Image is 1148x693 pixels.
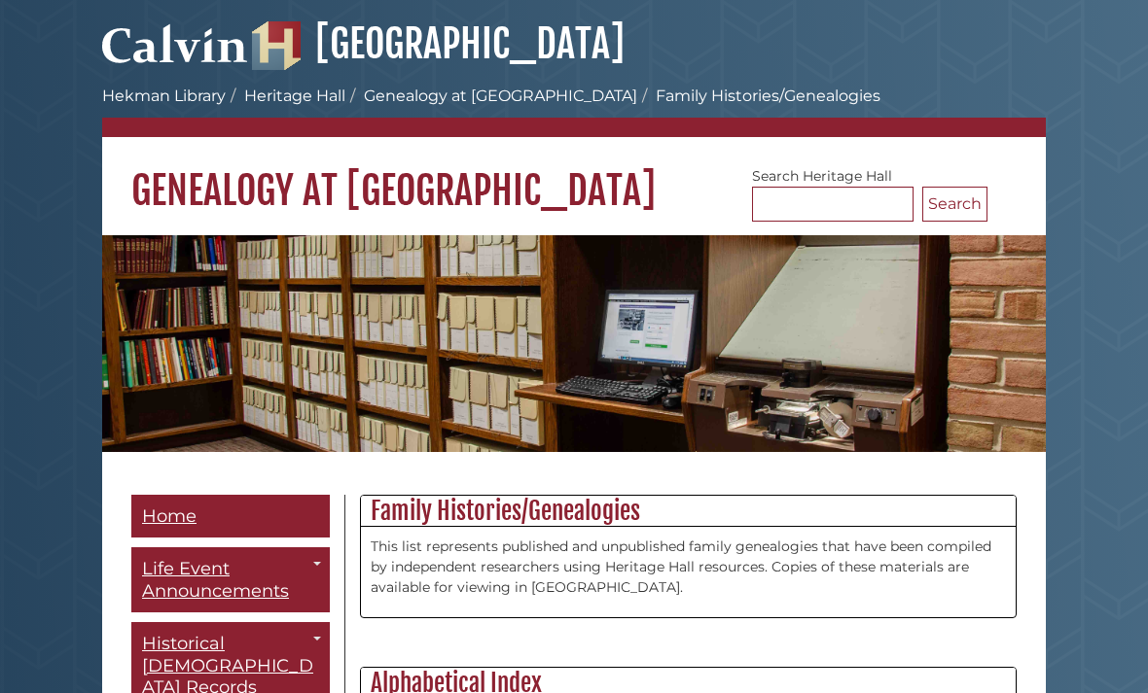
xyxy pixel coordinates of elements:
a: Calvin University [102,45,248,62]
a: Home [131,495,330,538]
img: Calvin [102,16,248,70]
p: This list represents published and unpublished family genealogies that have been compiled by inde... [371,537,1006,598]
li: Family Histories/Genealogies [637,85,880,108]
span: Life Event Announcements [142,558,289,602]
h1: Genealogy at [GEOGRAPHIC_DATA] [102,137,1046,215]
a: Heritage Hall [244,87,345,105]
button: Search [922,187,987,222]
a: Genealogy at [GEOGRAPHIC_DATA] [364,87,637,105]
a: Life Event Announcements [131,547,330,612]
span: Home [142,505,197,527]
a: [GEOGRAPHIC_DATA] [252,19,625,68]
img: Hekman Library Logo [252,21,301,70]
h2: Family Histories/Genealogies [361,496,1016,527]
a: Hekman Library [102,87,226,105]
nav: breadcrumb [102,85,1046,137]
